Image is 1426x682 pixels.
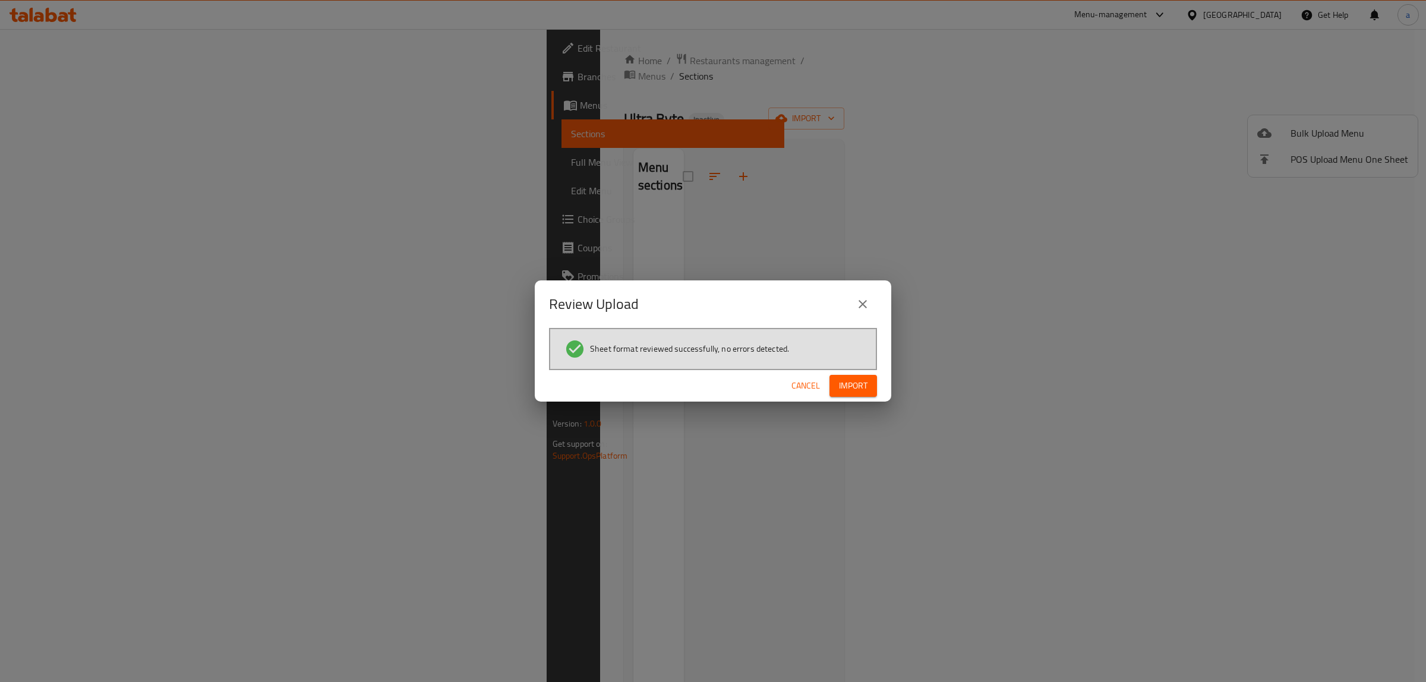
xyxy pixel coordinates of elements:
[829,375,877,397] button: Import
[787,375,825,397] button: Cancel
[590,343,789,355] span: Sheet format reviewed successfully, no errors detected.
[549,295,639,314] h2: Review Upload
[848,290,877,318] button: close
[839,378,867,393] span: Import
[791,378,820,393] span: Cancel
